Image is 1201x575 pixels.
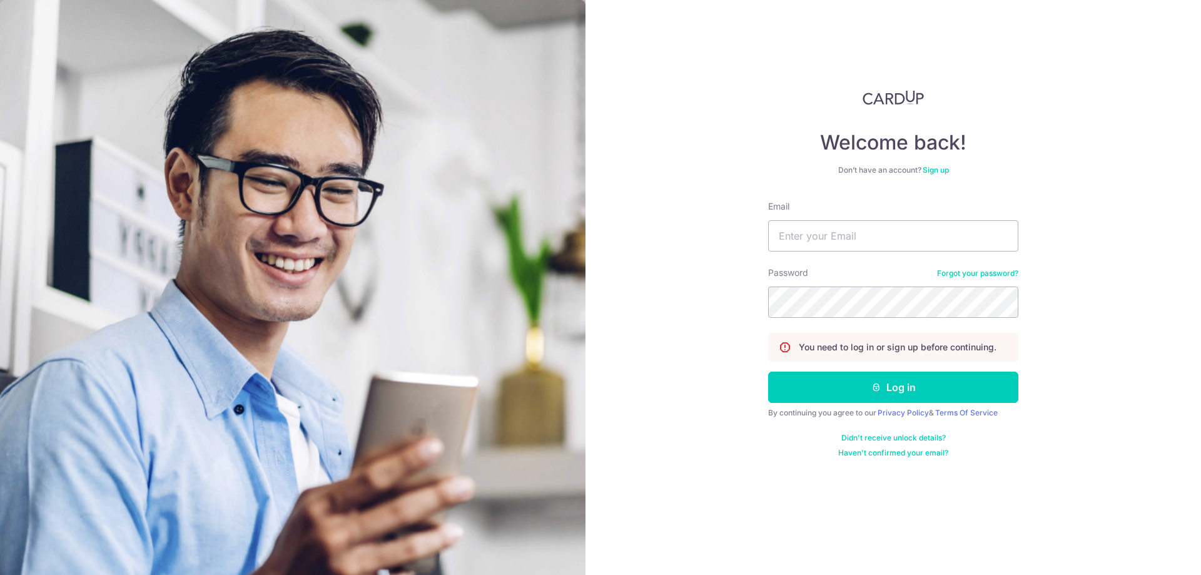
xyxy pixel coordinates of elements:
[768,267,808,279] label: Password
[937,268,1018,278] a: Forgot your password?
[841,433,946,443] a: Didn't receive unlock details?
[768,130,1018,155] h4: Welcome back!
[923,165,949,175] a: Sign up
[768,372,1018,403] button: Log in
[768,220,1018,252] input: Enter your Email
[878,408,929,417] a: Privacy Policy
[768,165,1018,175] div: Don’t have an account?
[838,448,948,458] a: Haven't confirmed your email?
[799,341,996,354] p: You need to log in or sign up before continuing.
[768,200,789,213] label: Email
[863,90,924,105] img: CardUp Logo
[768,408,1018,418] div: By continuing you agree to our &
[935,408,998,417] a: Terms Of Service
